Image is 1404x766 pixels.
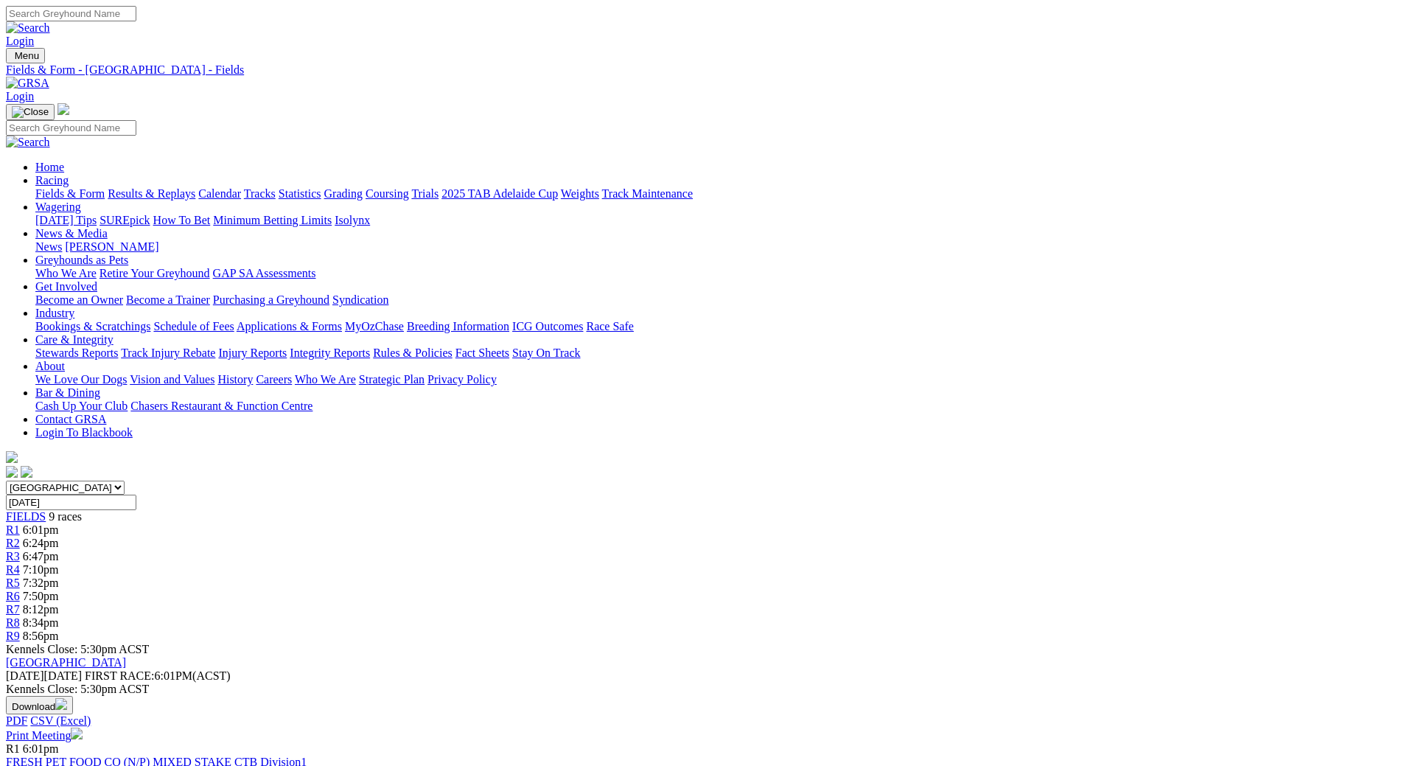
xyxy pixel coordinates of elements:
[23,537,59,549] span: 6:24pm
[153,214,211,226] a: How To Bet
[108,187,195,200] a: Results & Replays
[6,63,1398,77] a: Fields & Form - [GEOGRAPHIC_DATA] - Fields
[512,320,583,332] a: ICG Outcomes
[6,77,49,90] img: GRSA
[35,214,1398,227] div: Wagering
[6,120,136,136] input: Search
[49,510,82,523] span: 9 races
[218,347,287,359] a: Injury Reports
[237,320,342,332] a: Applications & Forms
[295,373,356,386] a: Who We Are
[85,669,231,682] span: 6:01PM(ACST)
[65,240,158,253] a: [PERSON_NAME]
[213,293,329,306] a: Purchasing a Greyhound
[6,590,20,602] a: R6
[290,347,370,359] a: Integrity Reports
[23,616,59,629] span: 8:34pm
[99,214,150,226] a: SUREpick
[6,21,50,35] img: Search
[21,466,32,478] img: twitter.svg
[130,373,214,386] a: Vision and Values
[57,103,69,115] img: logo-grsa-white.png
[35,201,81,213] a: Wagering
[6,495,136,510] input: Select date
[35,187,105,200] a: Fields & Form
[23,590,59,602] span: 7:50pm
[244,187,276,200] a: Tracks
[213,267,316,279] a: GAP SA Assessments
[6,729,83,742] a: Print Meeting
[85,669,154,682] span: FIRST RACE:
[23,523,59,536] span: 6:01pm
[35,400,1398,413] div: Bar & Dining
[427,373,497,386] a: Privacy Policy
[359,373,425,386] a: Strategic Plan
[35,214,97,226] a: [DATE] Tips
[35,400,128,412] a: Cash Up Your Club
[23,603,59,616] span: 8:12pm
[23,577,59,589] span: 7:32pm
[35,240,1398,254] div: News & Media
[198,187,241,200] a: Calendar
[373,347,453,359] a: Rules & Policies
[411,187,439,200] a: Trials
[602,187,693,200] a: Track Maintenance
[30,714,91,727] a: CSV (Excel)
[35,240,62,253] a: News
[6,523,20,536] a: R1
[6,537,20,549] a: R2
[6,104,55,120] button: Toggle navigation
[6,136,50,149] img: Search
[6,714,1398,728] div: Download
[6,643,149,655] span: Kennels Close: 5:30pm ACST
[6,563,20,576] a: R4
[6,510,46,523] span: FIELDS
[35,373,1398,386] div: About
[455,347,509,359] a: Fact Sheets
[6,669,44,682] span: [DATE]
[35,293,123,306] a: Become an Owner
[35,307,74,319] a: Industry
[6,683,1398,696] div: Kennels Close: 5:30pm ACST
[55,698,67,710] img: download.svg
[6,6,136,21] input: Search
[335,214,370,226] a: Isolynx
[130,400,312,412] a: Chasers Restaurant & Function Centre
[561,187,599,200] a: Weights
[35,174,69,187] a: Racing
[12,106,49,118] img: Close
[6,603,20,616] a: R7
[6,714,27,727] a: PDF
[279,187,321,200] a: Statistics
[6,35,34,47] a: Login
[153,320,234,332] a: Schedule of Fees
[407,320,509,332] a: Breeding Information
[35,267,1398,280] div: Greyhounds as Pets
[345,320,404,332] a: MyOzChase
[6,630,20,642] a: R9
[71,728,83,739] img: printer.svg
[35,187,1398,201] div: Racing
[6,577,20,589] a: R5
[441,187,558,200] a: 2025 TAB Adelaide Cup
[217,373,253,386] a: History
[35,333,113,346] a: Care & Integrity
[6,616,20,629] a: R8
[126,293,210,306] a: Become a Trainer
[35,347,1398,360] div: Care & Integrity
[35,161,64,173] a: Home
[6,451,18,463] img: logo-grsa-white.png
[6,90,34,102] a: Login
[6,696,73,714] button: Download
[6,550,20,563] span: R3
[256,373,292,386] a: Careers
[15,50,39,61] span: Menu
[23,630,59,642] span: 8:56pm
[6,656,126,669] a: [GEOGRAPHIC_DATA]
[35,293,1398,307] div: Get Involved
